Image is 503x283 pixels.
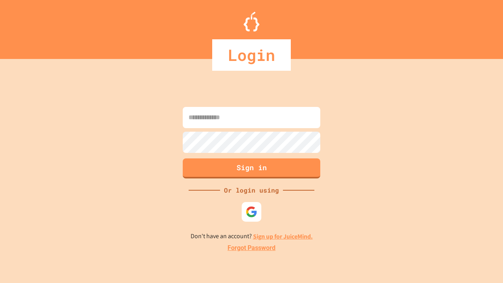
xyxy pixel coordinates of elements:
[191,232,313,241] p: Don't have an account?
[183,158,320,178] button: Sign in
[253,232,313,241] a: Sign up for JuiceMind.
[228,243,275,253] a: Forgot Password
[244,12,259,31] img: Logo.svg
[246,206,257,218] img: google-icon.svg
[220,186,283,195] div: Or login using
[212,39,291,71] div: Login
